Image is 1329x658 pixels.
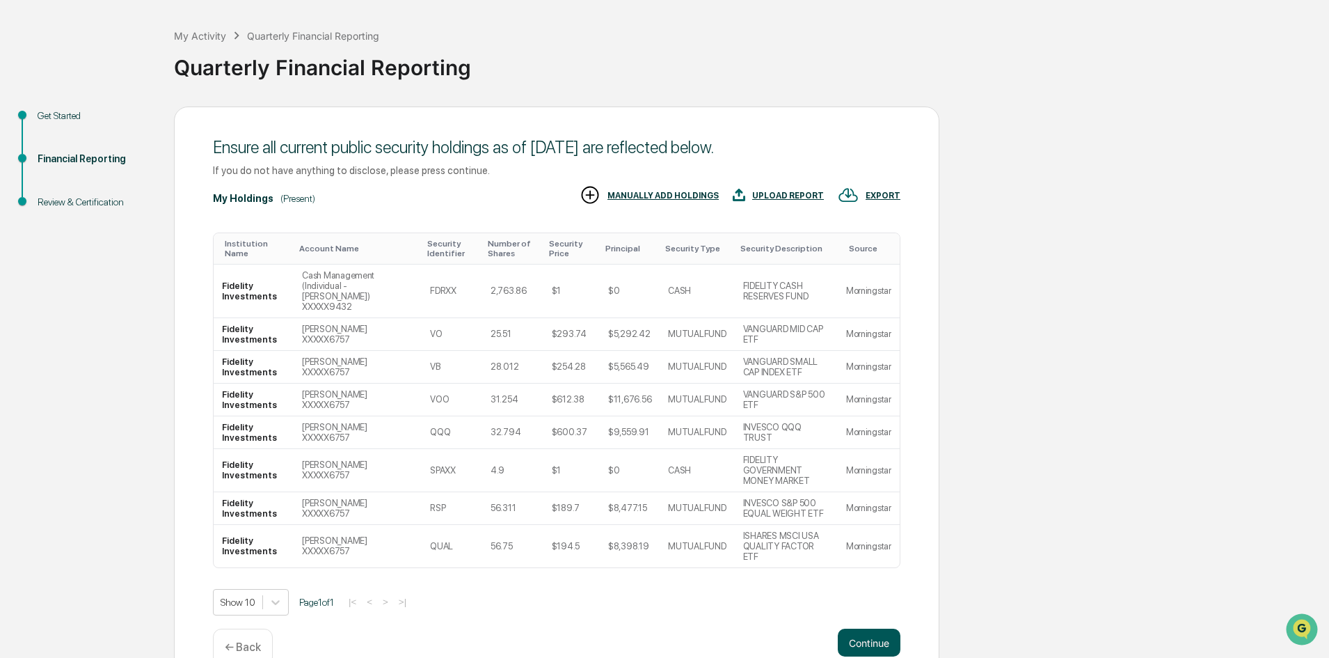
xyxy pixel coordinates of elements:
td: $1 [543,449,600,492]
div: Toggle SortBy [665,244,729,253]
span: Preclearance [28,175,90,189]
div: If you do not have anything to disclose, please press continue. [213,164,900,176]
td: $8,398.19 [600,525,660,567]
div: Ensure all current public security holdings as of [DATE] are reflected below. [213,137,900,157]
td: MUTUALFUND [660,351,734,384]
td: Fidelity Investments [214,384,294,416]
span: Page 1 of 1 [299,597,334,608]
td: VOO [422,384,482,416]
span: Data Lookup [28,202,88,216]
span: Attestations [115,175,173,189]
button: > [379,596,392,608]
td: 31.254 [482,384,543,416]
td: Fidelity Investments [214,416,294,449]
div: (Present) [280,193,315,204]
td: VANGUARD S&P 500 ETF [735,384,838,416]
td: [PERSON_NAME] XXXXX6757 [294,318,422,351]
td: Fidelity Investments [214,318,294,351]
td: Morningstar [838,525,900,567]
td: $189.7 [543,492,600,525]
div: 🔎 [14,203,25,214]
div: 🗄️ [101,177,112,188]
td: Morningstar [838,384,900,416]
td: $0 [600,265,660,318]
td: FDRXX [422,265,482,318]
div: Toggle SortBy [225,239,288,258]
td: [PERSON_NAME] XXXXX6757 [294,449,422,492]
td: 28.012 [482,351,543,384]
button: < [363,596,376,608]
a: Powered byPylon [98,235,168,246]
button: |< [344,596,360,608]
td: 2,763.86 [482,265,543,318]
div: We're available if you need us! [47,120,176,132]
img: UPLOAD REPORT [733,185,745,205]
td: $9,559.91 [600,416,660,449]
div: Quarterly Financial Reporting [247,30,379,42]
td: Morningstar [838,265,900,318]
td: QQQ [422,416,482,449]
td: SPAXX [422,449,482,492]
button: >| [395,596,411,608]
div: Get Started [38,109,152,123]
iframe: Open customer support [1284,612,1322,650]
td: VO [422,318,482,351]
td: MUTUALFUND [660,318,734,351]
td: $293.74 [543,318,600,351]
img: 1746055101610-c473b297-6a78-478c-a979-82029cc54cd1 [14,107,39,132]
button: Continue [838,629,900,657]
td: 25.51 [482,318,543,351]
div: UPLOAD REPORT [752,191,824,201]
td: Fidelity Investments [214,265,294,318]
div: My Holdings [213,193,273,204]
td: Fidelity Investments [214,449,294,492]
td: CASH [660,265,734,318]
td: $194.5 [543,525,600,567]
td: 4.9 [482,449,543,492]
td: FIDELITY CASH RESERVES FUND [735,265,838,318]
td: Fidelity Investments [214,351,294,384]
div: 🖐️ [14,177,25,188]
td: FIDELITY GOVERNMENT MONEY MARKET [735,449,838,492]
td: $600.37 [543,416,600,449]
td: [PERSON_NAME] XXXXX6757 [294,351,422,384]
td: MUTUALFUND [660,525,734,567]
td: Morningstar [838,351,900,384]
div: Toggle SortBy [740,244,832,253]
td: $5,292.42 [600,318,660,351]
div: Toggle SortBy [605,244,654,253]
a: 🔎Data Lookup [8,196,93,221]
td: MUTUALFUND [660,416,734,449]
a: 🗄️Attestations [95,170,178,195]
div: My Activity [174,30,226,42]
td: VANGUARD SMALL CAP INDEX ETF [735,351,838,384]
td: [PERSON_NAME] XXXXX6757 [294,384,422,416]
td: VB [422,351,482,384]
td: $612.38 [543,384,600,416]
span: Pylon [138,236,168,246]
td: $254.28 [543,351,600,384]
td: $11,676.56 [600,384,660,416]
td: Fidelity Investments [214,525,294,567]
p: ← Back [225,641,261,654]
td: INVESCO S&P 500 EQUAL WEIGHT ETF [735,492,838,525]
td: Morningstar [838,492,900,525]
td: $8,477.15 [600,492,660,525]
td: ISHARES MSCI USA QUALITY FACTOR ETF [735,525,838,567]
td: RSP [422,492,482,525]
div: Review & Certification [38,195,152,210]
td: MUTUALFUND [660,492,734,525]
td: 56.75 [482,525,543,567]
td: Cash Management (Individual - [PERSON_NAME]) XXXXX9432 [294,265,422,318]
td: CASH [660,449,734,492]
td: INVESCO QQQ TRUST [735,416,838,449]
td: 32.794 [482,416,543,449]
div: EXPORT [866,191,900,201]
td: Fidelity Investments [214,492,294,525]
div: Toggle SortBy [488,239,538,258]
a: 🖐️Preclearance [8,170,95,195]
td: $0 [600,449,660,492]
img: MANUALLY ADD HOLDINGS [580,185,600,205]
